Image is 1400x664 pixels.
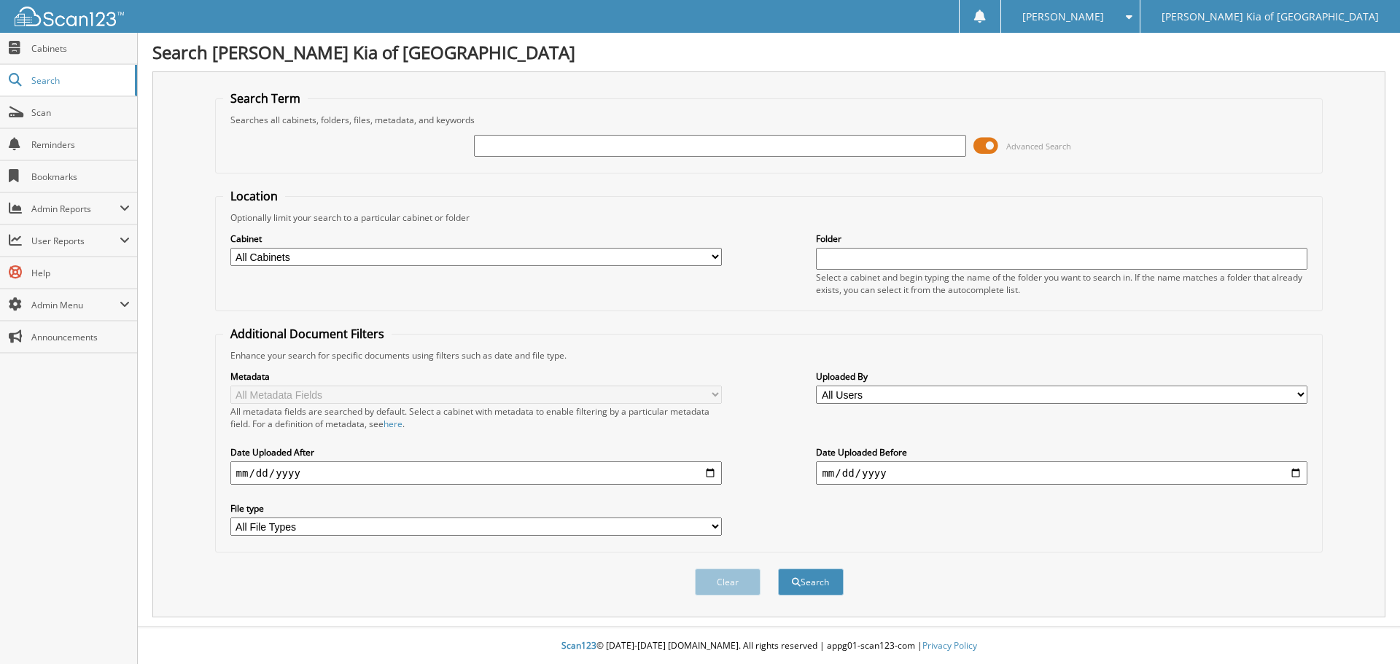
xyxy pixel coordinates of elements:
[230,502,722,515] label: File type
[230,233,722,245] label: Cabinet
[230,461,722,485] input: start
[223,90,308,106] legend: Search Term
[31,106,130,119] span: Scan
[31,171,130,183] span: Bookmarks
[816,233,1307,245] label: Folder
[230,405,722,430] div: All metadata fields are searched by default. Select a cabinet with metadata to enable filtering b...
[1162,12,1379,21] span: [PERSON_NAME] Kia of [GEOGRAPHIC_DATA]
[561,639,596,652] span: Scan123
[778,569,844,595] button: Search
[223,188,285,204] legend: Location
[138,628,1400,664] div: © [DATE]-[DATE] [DOMAIN_NAME]. All rights reserved | appg01-scan123-com |
[31,331,130,343] span: Announcements
[1327,594,1400,664] iframe: Chat Widget
[816,461,1307,485] input: end
[695,569,761,595] button: Clear
[31,74,128,87] span: Search
[223,349,1315,362] div: Enhance your search for specific documents using filters such as date and file type.
[230,370,722,383] label: Metadata
[223,114,1315,126] div: Searches all cabinets, folders, files, metadata, and keywords
[152,40,1385,64] h1: Search [PERSON_NAME] Kia of [GEOGRAPHIC_DATA]
[31,138,130,151] span: Reminders
[31,42,130,55] span: Cabinets
[922,639,977,652] a: Privacy Policy
[384,418,402,430] a: here
[1006,141,1071,152] span: Advanced Search
[31,267,130,279] span: Help
[223,211,1315,224] div: Optionally limit your search to a particular cabinet or folder
[31,203,120,215] span: Admin Reports
[1022,12,1104,21] span: [PERSON_NAME]
[15,7,124,26] img: scan123-logo-white.svg
[816,446,1307,458] label: Date Uploaded Before
[31,235,120,247] span: User Reports
[816,271,1307,296] div: Select a cabinet and begin typing the name of the folder you want to search in. If the name match...
[230,446,722,458] label: Date Uploaded After
[816,370,1307,383] label: Uploaded By
[223,326,392,342] legend: Additional Document Filters
[31,299,120,311] span: Admin Menu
